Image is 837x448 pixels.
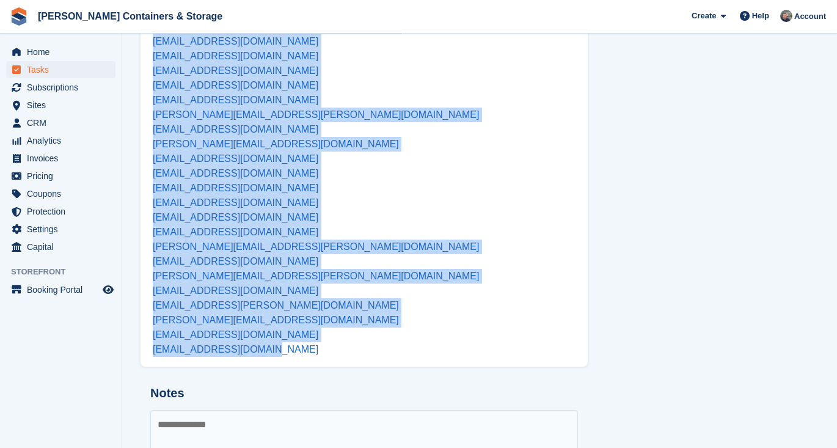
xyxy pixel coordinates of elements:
a: menu [6,132,115,149]
a: menu [6,185,115,202]
a: [EMAIL_ADDRESS][DOMAIN_NAME] [153,168,318,178]
a: [EMAIL_ADDRESS][PERSON_NAME][DOMAIN_NAME] [153,300,399,310]
a: menu [6,61,115,78]
span: Subscriptions [27,79,100,96]
a: [EMAIL_ADDRESS][DOMAIN_NAME] [153,80,318,90]
a: menu [6,203,115,220]
span: Home [27,43,100,61]
span: Storefront [11,266,122,278]
a: menu [6,97,115,114]
a: [EMAIL_ADDRESS][DOMAIN_NAME] [153,95,318,105]
a: [EMAIL_ADDRESS][DOMAIN_NAME] [153,227,318,237]
a: menu [6,114,115,131]
h2: Notes [150,386,578,400]
span: Tasks [27,61,100,78]
span: Protection [27,203,100,220]
span: Pricing [27,167,100,185]
span: Settings [27,221,100,238]
a: [EMAIL_ADDRESS][DOMAIN_NAME] [153,197,318,208]
a: [PERSON_NAME][EMAIL_ADDRESS][DOMAIN_NAME] [153,315,399,325]
a: menu [6,43,115,61]
a: [EMAIL_ADDRESS][DOMAIN_NAME] [153,256,318,266]
span: Help [752,10,769,22]
a: [EMAIL_ADDRESS][DOMAIN_NAME] [153,183,318,193]
a: [PERSON_NAME][EMAIL_ADDRESS][PERSON_NAME][DOMAIN_NAME] [153,241,479,252]
a: [PERSON_NAME][EMAIL_ADDRESS][PERSON_NAME][DOMAIN_NAME] [153,109,479,120]
a: menu [6,79,115,96]
a: [PERSON_NAME][EMAIL_ADDRESS][PERSON_NAME][DOMAIN_NAME] [153,271,479,281]
img: stora-icon-8386f47178a22dfd0bd8f6a31ec36ba5ce8667c1dd55bd0f319d3a0aa187defe.svg [10,7,28,26]
a: menu [6,238,115,255]
a: [EMAIL_ADDRESS][DOMAIN_NAME] [153,36,318,46]
a: menu [6,150,115,167]
span: Invoices [27,150,100,167]
a: menu [6,281,115,298]
span: Sites [27,97,100,114]
a: [EMAIL_ADDRESS][DOMAIN_NAME] [153,124,318,134]
span: Account [794,10,826,23]
a: [EMAIL_ADDRESS][DOMAIN_NAME] [153,344,318,354]
a: [PERSON_NAME] Containers & Storage [33,6,227,26]
span: CRM [27,114,100,131]
img: Adam Greenhalgh [780,10,792,22]
span: Coupons [27,185,100,202]
a: [EMAIL_ADDRESS][DOMAIN_NAME] [153,65,318,76]
a: menu [6,167,115,185]
span: Analytics [27,132,100,149]
a: [EMAIL_ADDRESS][DOMAIN_NAME] [153,153,318,164]
a: [EMAIL_ADDRESS][DOMAIN_NAME] [153,212,318,222]
a: [EMAIL_ADDRESS][DOMAIN_NAME] [153,285,318,296]
span: Capital [27,238,100,255]
a: menu [6,221,115,238]
span: Create [692,10,716,22]
a: Preview store [101,282,115,297]
a: [EMAIL_ADDRESS][DOMAIN_NAME] [153,51,318,61]
span: Booking Portal [27,281,100,298]
a: [EMAIL_ADDRESS][DOMAIN_NAME] [153,329,318,340]
a: [PERSON_NAME][EMAIL_ADDRESS][DOMAIN_NAME] [153,139,399,149]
